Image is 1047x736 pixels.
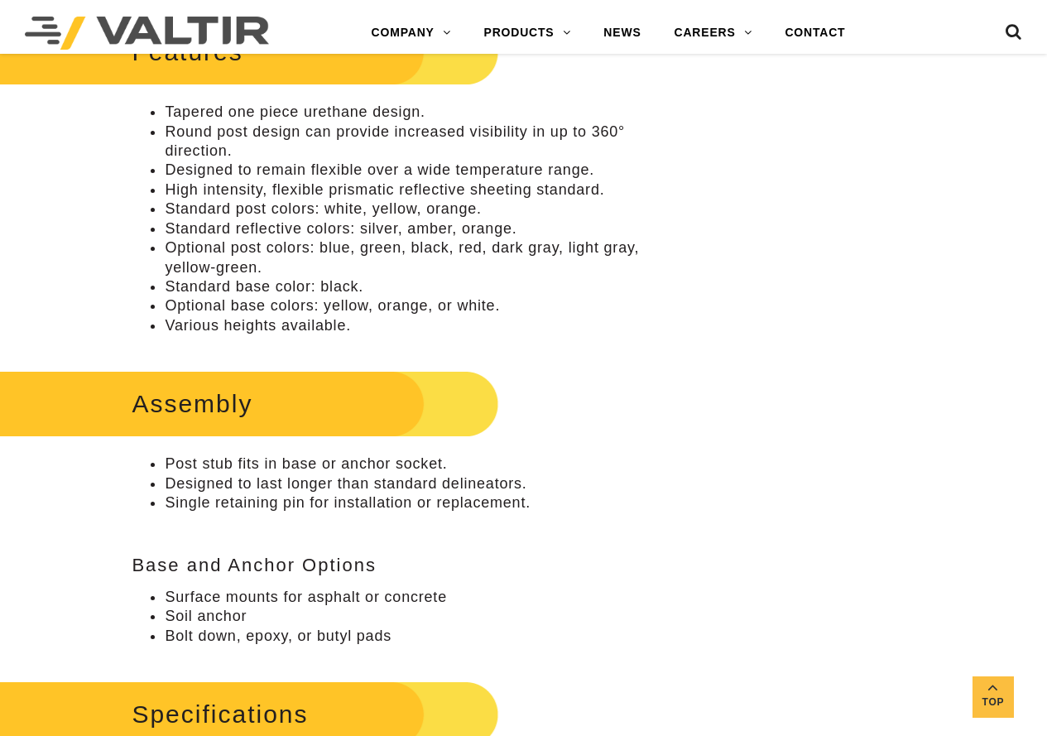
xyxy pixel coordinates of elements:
[165,588,653,607] li: Surface mounts for asphalt or concrete
[165,316,653,335] li: Various heights available.
[165,219,653,238] li: Standard reflective colors: silver, amber, orange.
[973,676,1014,718] a: Top
[973,693,1014,712] span: Top
[355,17,468,50] a: COMPANY
[165,123,653,161] li: Round post design can provide increased visibility in up to 360° direction.
[132,556,653,575] h3: Base and Anchor Options
[165,455,653,474] li: Post stub fits in base or anchor socket.
[468,17,588,50] a: PRODUCTS
[25,17,269,50] img: Valtir
[658,17,769,50] a: CAREERS
[165,277,653,296] li: Standard base color: black.
[768,17,862,50] a: CONTACT
[165,238,653,277] li: Optional post colors: blue, green, black, red, dark gray, light gray, yellow-green.
[587,17,657,50] a: NEWS
[165,200,653,219] li: Standard post colors: white, yellow, orange.
[165,474,653,493] li: Designed to last longer than standard delineators.
[165,627,653,646] li: Bolt down, epoxy, or butyl pads
[165,607,653,626] li: Soil anchor
[165,103,653,122] li: Tapered one piece urethane design.
[165,296,653,315] li: Optional base colors: yellow, orange, or white.
[165,161,653,180] li: Designed to remain flexible over a wide temperature range.
[165,493,653,512] li: Single retaining pin for installation or replacement.
[165,180,653,200] li: High intensity, flexible prismatic reflective sheeting standard.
